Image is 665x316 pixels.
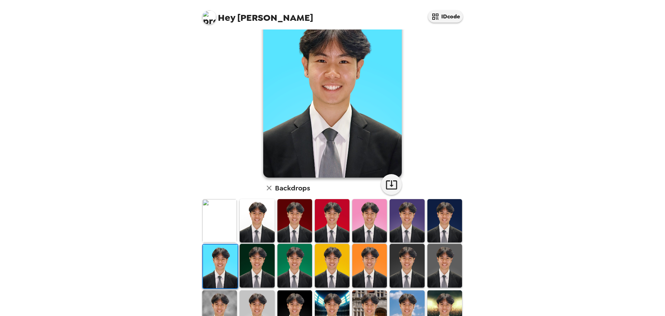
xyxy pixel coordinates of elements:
span: [PERSON_NAME] [202,7,313,23]
img: profile pic [202,10,216,24]
h6: Backdrops [275,182,310,194]
img: user [263,4,402,178]
button: IDcode [428,10,463,23]
span: Hey [218,11,235,24]
img: Original [202,199,237,242]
